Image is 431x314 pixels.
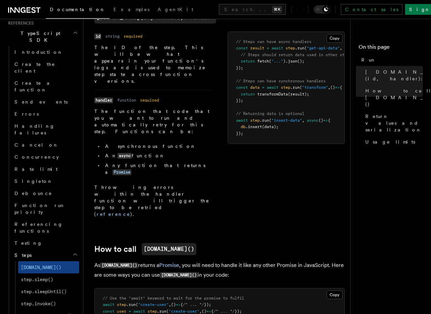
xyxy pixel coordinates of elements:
[236,98,243,103] span: });
[271,46,283,50] span: await
[286,46,295,50] span: step
[103,162,211,176] li: Any function that returns a
[140,97,159,103] dd: required
[94,184,211,218] p: Throwing errors within the handler function will trigger the step to be retried ( ).
[307,46,340,50] span: "get-api-data"
[12,108,79,120] a: Errors
[295,46,304,50] span: .run
[260,118,269,123] span: .run
[21,277,53,282] span: step.sleep()
[100,263,138,268] code: [DOMAIN_NAME]()
[241,59,255,64] span: return
[335,85,340,90] span: =>
[241,92,255,96] span: return
[97,211,130,217] a: reference
[94,108,211,135] p: The function that code that you want to run and automatically retry for this step. Functions can be:
[236,79,326,83] span: // Steps can have synchronous handlers
[272,6,282,13] kbd: ⌘K
[283,59,286,64] span: )
[157,309,166,314] span: .run
[359,43,423,54] h4: On this page
[5,27,79,46] button: TypeScript SDK
[12,58,79,77] a: Create the client
[241,52,352,57] span: // Steps should return data used in other steps
[12,237,79,249] a: Testing
[160,272,198,278] code: [DOMAIN_NAME]()
[269,59,271,64] span: (
[112,169,131,175] a: Promise
[269,118,271,123] span: (
[94,34,101,39] code: id
[14,80,55,92] span: Create a function
[118,153,132,159] code: async
[129,309,131,314] span: =
[202,309,206,314] span: ()
[236,39,311,44] span: // Steps can have async handlers
[236,111,304,116] span: // Returning data is optional
[219,4,286,15] button: Search...⌘K
[126,302,136,307] span: .run
[113,7,150,12] span: Examples
[142,243,196,255] code: [DOMAIN_NAME]()
[12,252,32,259] span: Steps
[327,34,342,43] button: Copy
[50,7,105,12] span: Documentation
[14,191,52,196] span: Debounce
[236,46,248,50] span: const
[365,113,423,133] span: Return values and serialization
[94,243,196,255] a: How to call[DOMAIN_NAME]()
[159,262,179,268] a: Promise
[363,136,423,148] a: Usage limits
[105,34,120,39] dd: string
[14,240,42,246] span: Testing
[236,131,243,136] span: });
[257,92,288,96] span: transformData
[169,302,171,307] span: ,
[21,289,67,294] span: step.sleepUntil()
[206,309,211,314] span: =>
[14,154,59,160] span: Concurrency
[117,309,126,314] span: user
[12,163,79,175] a: Rate limit
[18,273,79,285] a: step.sleep()
[300,85,302,90] span: (
[18,298,79,310] a: step.invoke()
[304,46,307,50] span: (
[314,5,330,13] button: Toggle dark mode
[250,46,264,50] span: result
[103,296,244,301] span: // Use the "await" keyword to wait for the promise to fulfil
[109,2,154,18] a: Examples
[250,85,260,90] span: data
[46,2,109,19] a: Documentation
[12,249,79,261] button: Steps
[14,99,68,105] span: Send events
[328,85,330,90] span: ,
[359,54,423,66] a: Run
[211,309,213,314] span: {
[12,77,79,96] a: Create a function
[319,118,323,123] span: ()
[117,302,126,307] span: step
[171,302,176,307] span: ()
[103,309,114,314] span: const
[330,85,335,90] span: ()
[267,46,269,50] span: =
[361,56,376,63] span: Run
[302,85,328,90] span: "transform"
[5,30,73,43] span: TypeScript SDK
[12,139,79,151] a: Cancel on
[235,309,242,314] span: });
[241,124,245,129] span: db
[199,309,202,314] span: ,
[340,85,342,90] span: {
[363,66,423,85] a: [DOMAIN_NAME](id, handler): Promise
[14,222,63,234] span: Referencing functions
[158,7,193,12] span: AgentKit
[14,62,55,74] span: Create the client
[5,21,34,26] span: References
[327,290,342,299] button: Copy
[166,309,169,314] span: (
[236,85,248,90] span: const
[271,118,302,123] span: "insert-data"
